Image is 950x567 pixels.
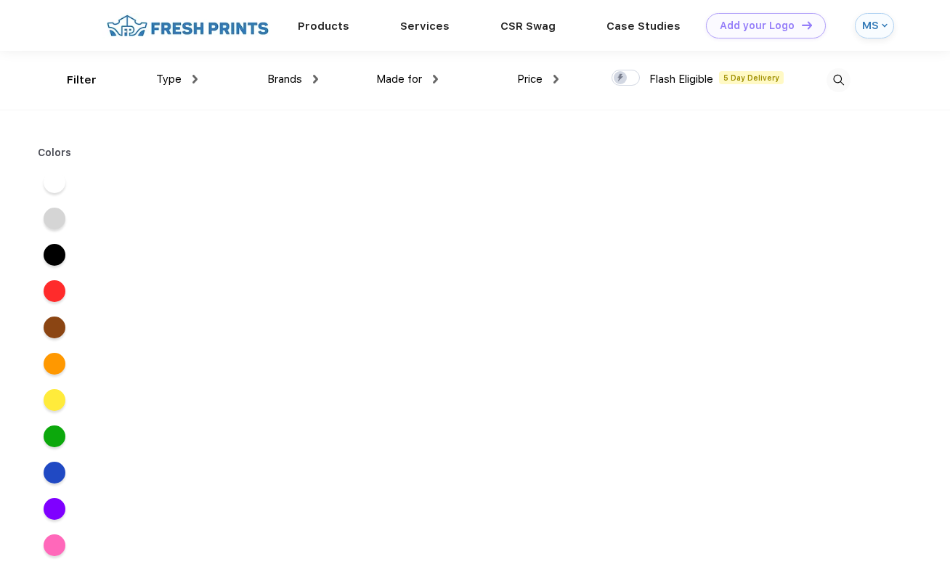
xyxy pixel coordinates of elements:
[313,75,318,83] img: dropdown.png
[27,145,83,160] div: Colors
[67,72,97,89] div: Filter
[720,20,795,32] div: Add your Logo
[862,20,878,32] div: MS
[376,73,422,86] span: Made for
[802,21,812,29] img: DT
[649,73,713,86] span: Flash Eligible
[156,73,182,86] span: Type
[827,68,850,92] img: desktop_search.svg
[553,75,559,83] img: dropdown.png
[192,75,198,83] img: dropdown.png
[102,13,273,38] img: fo%20logo%202.webp
[517,73,543,86] span: Price
[433,75,438,83] img: dropdown.png
[298,20,349,33] a: Products
[882,23,888,28] img: arrow_down_blue.svg
[719,71,784,84] span: 5 Day Delivery
[267,73,302,86] span: Brands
